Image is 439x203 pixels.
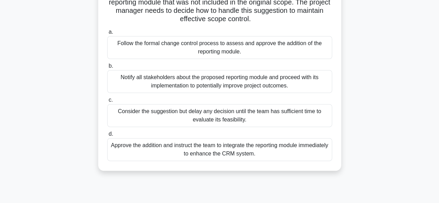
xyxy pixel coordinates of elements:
div: Follow the formal change control process to assess and approve the addition of the reporting module. [107,36,332,59]
div: Consider the suggestion but delay any decision until the team has sufficient time to evaluate its... [107,104,332,127]
div: Approve the addition and instruct the team to integrate the reporting module immediately to enhan... [107,138,332,161]
span: b. [109,63,113,69]
span: c. [109,97,113,103]
div: Notify all stakeholders about the proposed reporting module and proceed with its implementation t... [107,70,332,93]
span: a. [109,29,113,35]
span: d. [109,131,113,137]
